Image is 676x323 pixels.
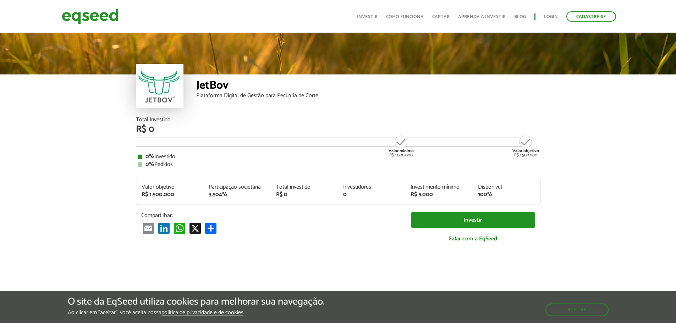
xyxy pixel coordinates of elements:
[138,154,539,160] div: Investido
[62,7,119,26] img: EqSeed
[389,147,414,154] strong: Valor mínimo
[478,184,535,190] div: Disponível
[411,232,535,246] a: Falar com a EqSeed
[276,184,333,190] div: Total investido
[141,212,400,219] p: Compartilhar:
[566,11,616,22] a: Cadastre-se
[514,15,526,19] a: Blog
[136,125,540,134] div: R$ 0
[512,147,539,154] strong: Valor objetivo
[142,184,198,190] div: Valor objetivo
[204,222,218,234] a: Compartilhar
[209,184,265,190] div: Participação societária
[157,222,171,234] a: LinkedIn
[411,212,535,228] a: Investir
[458,15,506,19] a: Aprenda a investir
[357,15,378,19] a: Investir
[161,310,243,316] a: política de privacidade e de cookies
[276,192,333,197] div: R$ 0
[411,192,467,197] div: R$ 5.000
[172,222,187,234] a: WhatsApp
[141,222,155,234] a: Email
[138,162,539,167] div: Pedidos
[68,309,325,316] p: Ao clicar em "aceitar", você aceita nossa .
[209,192,265,197] div: 3,504%
[343,192,400,197] div: 0
[386,15,424,19] a: Como funciona
[478,192,535,197] div: 100%
[188,222,202,234] a: X
[432,15,450,19] a: Captar
[68,296,325,307] h5: O site da EqSeed utiliza cookies para melhorar sua navegação.
[388,135,414,157] div: R$ 1.000.000
[343,184,400,190] div: Investidores
[544,15,558,19] a: Login
[196,93,540,99] div: Plataforma Digital de Gestão para Pecuária de Corte
[145,152,154,161] strong: 0%
[512,135,539,157] div: R$ 1.500.000
[196,80,540,93] div: JetBov
[545,303,609,316] button: Aceitar
[136,117,540,123] div: Total Investido
[411,184,467,190] div: Investimento mínimo
[145,160,154,169] strong: 0%
[142,192,198,197] div: R$ 1.500.000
